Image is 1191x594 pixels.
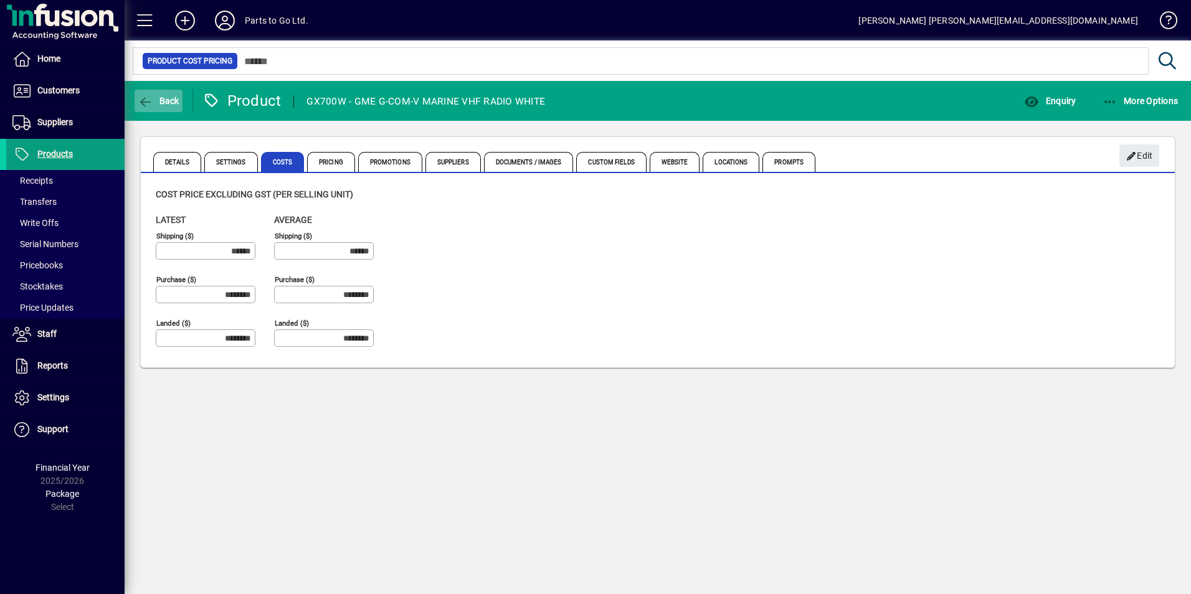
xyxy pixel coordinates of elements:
[37,424,69,434] span: Support
[484,152,574,172] span: Documents / Images
[204,152,258,172] span: Settings
[37,149,73,159] span: Products
[307,152,355,172] span: Pricing
[12,176,53,186] span: Receipts
[6,191,125,212] a: Transfers
[12,197,57,207] span: Transfers
[37,54,60,64] span: Home
[762,152,815,172] span: Prompts
[12,239,78,249] span: Serial Numbers
[358,152,422,172] span: Promotions
[245,11,308,31] div: Parts to Go Ltd.
[261,152,305,172] span: Costs
[703,152,759,172] span: Locations
[275,232,312,240] mat-label: Shipping ($)
[274,215,312,225] span: Average
[1151,2,1175,43] a: Knowledge Base
[148,55,232,67] span: Product Cost Pricing
[6,212,125,233] a: Write Offs
[156,319,191,328] mat-label: Landed ($)
[37,329,57,339] span: Staff
[156,215,186,225] span: Latest
[37,392,69,402] span: Settings
[12,260,63,270] span: Pricebooks
[205,9,245,32] button: Profile
[1103,96,1179,106] span: More Options
[6,351,125,382] a: Reports
[156,232,194,240] mat-label: Shipping ($)
[6,107,125,138] a: Suppliers
[576,152,646,172] span: Custom Fields
[37,117,73,127] span: Suppliers
[6,276,125,297] a: Stocktakes
[45,489,79,499] span: Package
[650,152,700,172] span: Website
[156,275,196,284] mat-label: Purchase ($)
[6,233,125,255] a: Serial Numbers
[12,303,74,313] span: Price Updates
[12,218,59,228] span: Write Offs
[275,275,315,284] mat-label: Purchase ($)
[36,463,90,473] span: Financial Year
[1099,90,1182,112] button: More Options
[425,152,481,172] span: Suppliers
[138,96,179,106] span: Back
[6,44,125,75] a: Home
[1024,96,1076,106] span: Enquiry
[858,11,1138,31] div: [PERSON_NAME] [PERSON_NAME][EMAIL_ADDRESS][DOMAIN_NAME]
[6,382,125,413] a: Settings
[6,297,125,318] a: Price Updates
[306,92,545,111] div: GX700W - GME G-COM-V MARINE VHF RADIO WHITE
[125,90,193,112] app-page-header-button: Back
[6,170,125,191] a: Receipts
[1021,90,1079,112] button: Enquiry
[37,85,80,95] span: Customers
[275,319,309,328] mat-label: Landed ($)
[6,414,125,445] a: Support
[135,90,183,112] button: Back
[1126,146,1153,166] span: Edit
[153,152,201,172] span: Details
[6,255,125,276] a: Pricebooks
[6,319,125,350] a: Staff
[165,9,205,32] button: Add
[6,75,125,106] a: Customers
[1119,144,1159,167] button: Edit
[202,91,282,111] div: Product
[37,361,68,370] span: Reports
[156,189,353,199] span: Cost price excluding GST (per selling unit)
[12,281,63,291] span: Stocktakes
